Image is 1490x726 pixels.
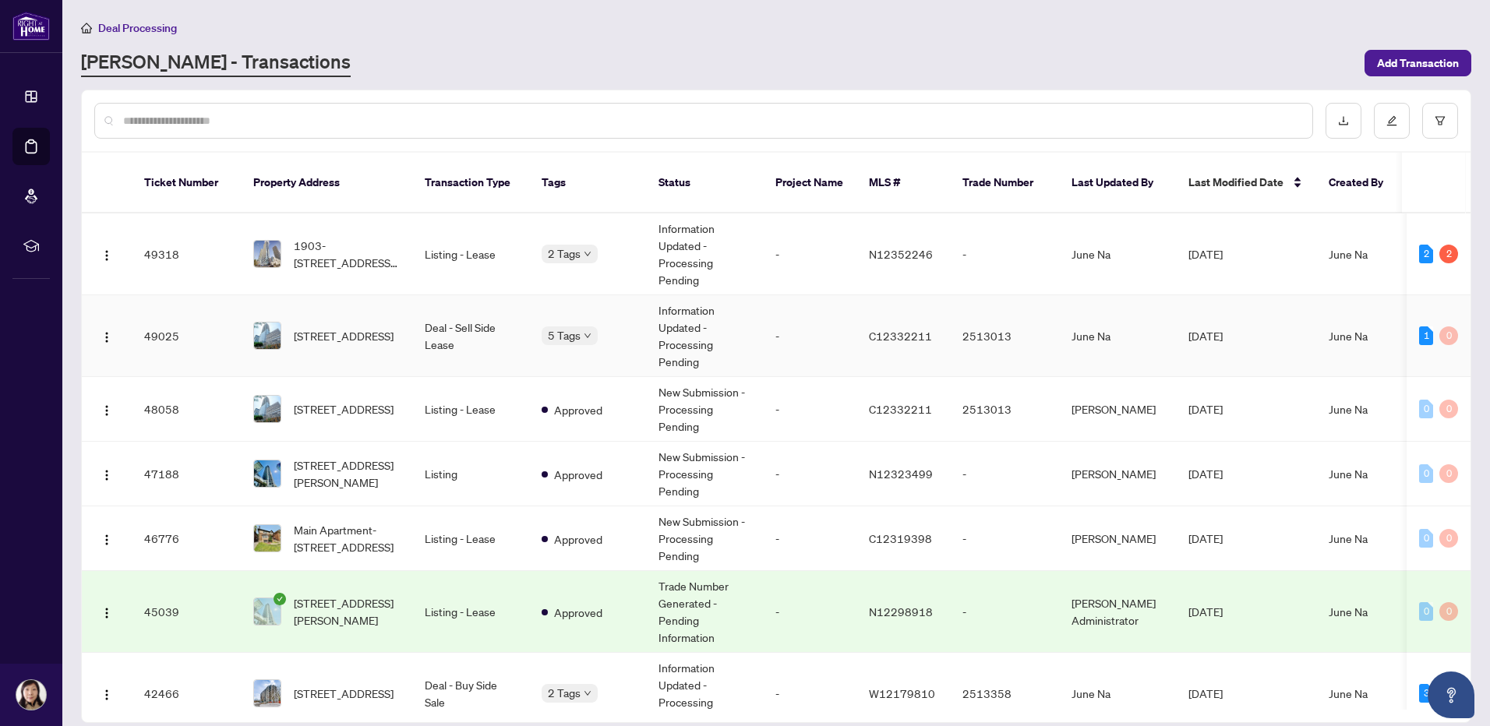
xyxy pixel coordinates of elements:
span: Last Modified Date [1188,174,1283,191]
img: Logo [101,469,113,481]
td: - [763,506,856,571]
div: 2 [1419,245,1433,263]
span: Approved [554,604,602,621]
button: filter [1422,103,1458,139]
td: New Submission - Processing Pending [646,442,763,506]
span: 2 Tags [548,245,581,263]
span: Deal Processing [98,21,177,35]
td: Listing - Lease [412,571,529,653]
span: down [584,689,591,697]
th: Property Address [241,153,412,213]
span: [DATE] [1188,604,1223,619]
td: - [763,377,856,442]
th: Trade Number [950,153,1059,213]
th: Created By [1316,153,1410,213]
span: [DATE] [1188,329,1223,343]
img: thumbnail-img [254,460,281,487]
span: [STREET_ADDRESS][PERSON_NAME] [294,594,400,629]
div: 0 [1439,602,1458,621]
span: [DATE] [1188,531,1223,545]
td: Listing - Lease [412,377,529,442]
img: Logo [101,689,113,701]
td: Listing - Lease [412,213,529,295]
td: Listing [412,442,529,506]
td: New Submission - Processing Pending [646,377,763,442]
img: logo [12,12,50,41]
td: - [950,506,1059,571]
th: Last Updated By [1059,153,1176,213]
th: Status [646,153,763,213]
img: thumbnail-img [254,322,281,349]
td: [PERSON_NAME] Administrator [1059,571,1176,653]
div: 0 [1419,400,1433,418]
img: thumbnail-img [254,525,281,552]
button: Logo [94,241,119,266]
span: 5 Tags [548,326,581,344]
img: thumbnail-img [254,396,281,422]
th: Last Modified Date [1176,153,1316,213]
span: [STREET_ADDRESS] [294,685,394,702]
span: edit [1386,115,1397,126]
img: Logo [101,534,113,546]
td: Information Updated - Processing Pending [646,295,763,377]
span: [DATE] [1188,686,1223,700]
div: 0 [1419,529,1433,548]
span: [STREET_ADDRESS][PERSON_NAME] [294,456,400,491]
span: N12323499 [869,467,933,481]
img: Logo [101,331,113,344]
td: 45039 [132,571,241,653]
span: down [584,332,591,340]
th: MLS # [856,153,950,213]
button: Logo [94,681,119,706]
span: C12332211 [869,329,932,343]
th: Ticket Number [132,153,241,213]
span: 1903-[STREET_ADDRESS][PERSON_NAME] [294,237,400,271]
img: thumbnail-img [254,680,281,707]
span: home [81,23,92,33]
button: Logo [94,526,119,551]
span: filter [1435,115,1446,126]
span: June Na [1329,467,1368,481]
span: [STREET_ADDRESS] [294,400,394,418]
button: Logo [94,396,119,421]
span: June Na [1329,686,1368,700]
img: Profile Icon [16,680,46,710]
span: down [584,250,591,258]
span: Add Transaction [1377,51,1459,76]
td: 49025 [132,295,241,377]
td: 47188 [132,442,241,506]
span: June Na [1329,604,1368,619]
button: edit [1374,103,1410,139]
button: Logo [94,461,119,486]
span: download [1338,115,1349,126]
div: 0 [1439,400,1458,418]
td: - [763,295,856,377]
span: June Na [1329,329,1368,343]
span: C12319398 [869,531,932,545]
button: Add Transaction [1365,50,1471,76]
span: Approved [554,466,602,483]
td: 46776 [132,506,241,571]
span: W12179810 [869,686,935,700]
td: 48058 [132,377,241,442]
img: thumbnail-img [254,241,281,267]
div: 2 [1439,245,1458,263]
td: June Na [1059,213,1176,295]
span: 2 Tags [548,684,581,702]
span: June Na [1329,247,1368,261]
span: [STREET_ADDRESS] [294,327,394,344]
span: Approved [554,401,602,418]
span: check-circle [274,593,286,605]
button: Logo [94,323,119,348]
th: Transaction Type [412,153,529,213]
span: Main Apartment-[STREET_ADDRESS] [294,521,400,555]
td: - [950,571,1059,653]
button: Logo [94,599,119,624]
div: 0 [1439,529,1458,548]
td: - [763,571,856,653]
span: [DATE] [1188,467,1223,481]
div: 1 [1419,326,1433,345]
td: - [950,213,1059,295]
td: [PERSON_NAME] [1059,506,1176,571]
div: 0 [1419,464,1433,483]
